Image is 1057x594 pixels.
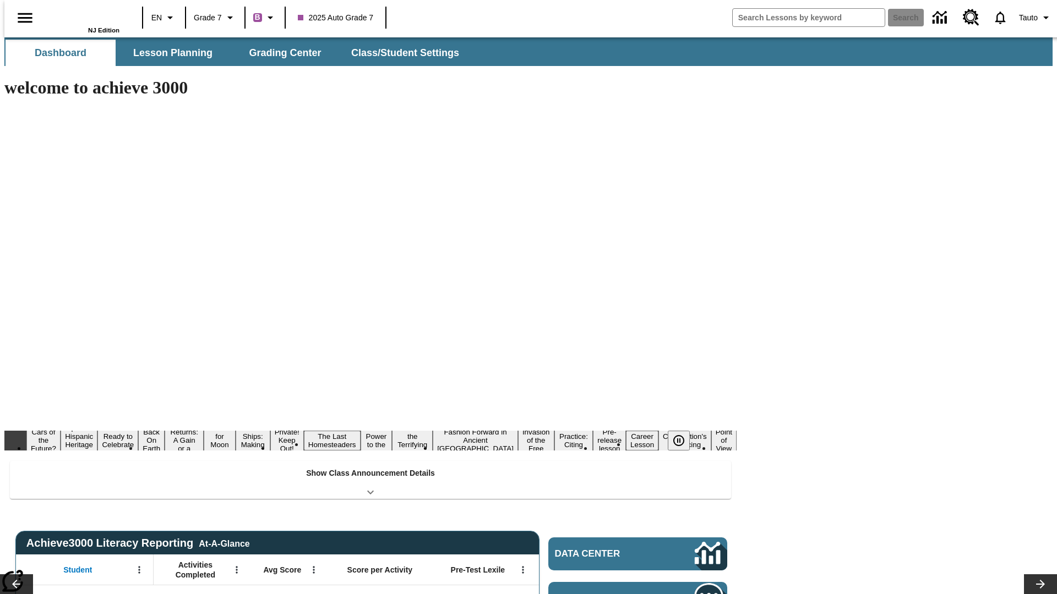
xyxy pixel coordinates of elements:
span: Class/Student Settings [351,47,459,59]
span: Tauto [1019,12,1038,24]
p: Show Class Announcement Details [306,468,435,479]
div: Home [48,4,119,34]
a: Notifications [986,3,1015,32]
a: Data Center [548,537,727,570]
div: At-A-Glance [199,537,249,549]
button: Dashboard [6,40,116,66]
button: Open Menu [515,562,531,578]
button: Slide 12 Fashion Forward in Ancient Rome [433,426,518,454]
span: B [255,10,260,24]
button: Open Menu [306,562,322,578]
h1: welcome to achieve 3000 [4,78,737,98]
button: Slide 4 Back On Earth [138,426,165,454]
button: Slide 9 The Last Homesteaders [304,431,361,450]
button: Slide 3 Get Ready to Celebrate Juneteenth! [97,422,138,459]
button: Grading Center [230,40,340,66]
button: Boost Class color is purple. Change class color [249,8,281,28]
a: Data Center [926,3,956,33]
input: search field [733,9,885,26]
button: Slide 10 Solar Power to the People [361,422,393,459]
button: Slide 15 Pre-release lesson [593,426,626,454]
button: Slide 14 Mixed Practice: Citing Evidence [554,422,593,459]
div: Pause [668,431,701,450]
button: Open Menu [228,562,245,578]
button: Open side menu [9,2,41,34]
button: Slide 16 Career Lesson [626,431,658,450]
button: Slide 5 Free Returns: A Gain or a Drain? [165,418,204,463]
span: Achieve3000 Literacy Reporting [26,537,250,549]
span: Student [63,565,92,575]
button: Slide 6 Time for Moon Rules? [204,422,235,459]
a: Resource Center, Will open in new tab [956,3,986,32]
button: Lesson Planning [118,40,228,66]
span: Grade 7 [194,12,222,24]
div: SubNavbar [4,37,1053,66]
span: Score per Activity [347,565,413,575]
span: Lesson Planning [133,47,213,59]
button: Grade: Grade 7, Select a grade [189,8,241,28]
span: Avg Score [263,565,301,575]
button: Class/Student Settings [342,40,468,66]
button: Language: EN, Select a language [146,8,182,28]
div: SubNavbar [4,40,469,66]
button: Slide 2 ¡Viva Hispanic Heritage Month! [61,422,98,459]
button: Slide 11 Attack of the Terrifying Tomatoes [392,422,433,459]
button: Slide 1 Cars of the Future? [26,426,61,454]
button: Pause [668,431,690,450]
span: Grading Center [249,47,321,59]
button: Slide 18 Point of View [711,426,737,454]
button: Slide 17 The Constitution's Balancing Act [658,422,711,459]
span: Data Center [555,548,658,559]
span: Pre-Test Lexile [451,565,505,575]
span: NJ Edition [88,27,119,34]
span: EN [151,12,162,24]
span: Dashboard [35,47,86,59]
span: Activities Completed [159,560,232,580]
button: Slide 8 Private! Keep Out! [270,426,304,454]
button: Lesson carousel, Next [1024,574,1057,594]
a: Home [48,5,119,27]
button: Slide 13 The Invasion of the Free CD [518,418,554,463]
span: 2025 Auto Grade 7 [298,12,374,24]
button: Open Menu [131,562,148,578]
button: Profile/Settings [1015,8,1057,28]
div: Show Class Announcement Details [10,461,731,499]
button: Slide 7 Cruise Ships: Making Waves [236,422,270,459]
